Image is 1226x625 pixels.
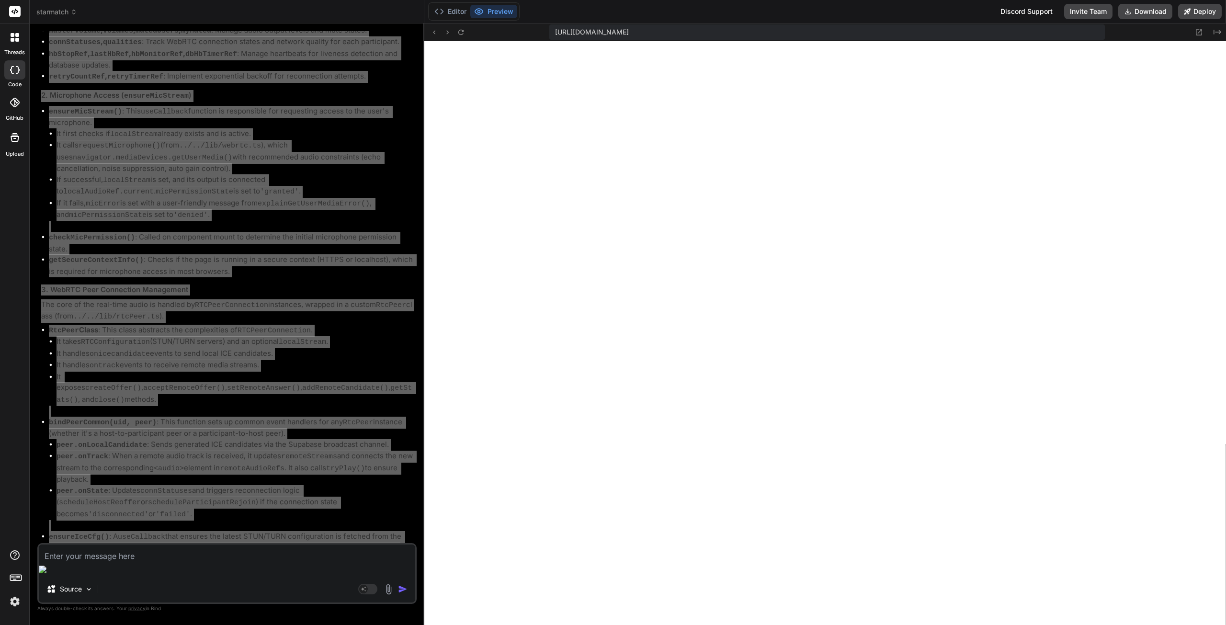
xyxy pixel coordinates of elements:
[49,50,88,58] code: hbStopRef
[57,441,147,449] code: peer.onLocalCandidate
[49,36,415,48] li: : Track WebRTC connection states and network quality for each participant.
[57,348,415,360] li: It handles events to send local ICE candidates.
[136,27,179,35] code: mutedUsers
[57,128,415,140] li: It first checks if already exists and is active.
[41,299,415,323] p: The core of the real-time audio is handled by instances, wrapped in a custom class (from ).
[41,90,415,102] h3: 2. Microphone Access ( )
[49,48,415,71] li: : Manage heartbeats for liveness detection and database updates.
[6,114,23,122] label: GitHub
[94,396,125,404] code: close()
[103,27,133,35] code: volumes
[37,604,417,613] p: Always double-check its answers. Your in Bind
[57,174,415,198] li: If successful, is set, and its output is connected to . is set to .
[57,487,108,495] code: peer.onState
[73,313,159,321] code: ../../lib/rtcPeer.ts
[49,325,98,334] strong: Class
[41,284,415,295] h3: 3. WebRTC Peer Connection Management
[185,50,237,58] code: dbHbTimerRef
[79,142,160,150] code: requestMicrophone()
[49,71,163,80] strong: ,
[131,50,183,58] code: hbMonitorRef
[260,188,299,196] code: 'granted'
[555,27,629,37] span: [URL][DOMAIN_NAME]
[36,7,77,17] span: starmatch
[49,37,142,46] strong: ,
[49,108,122,116] code: ensureMicStream()
[57,360,415,372] li: It handles events to receive remote media streams.
[90,350,150,358] code: onicecandidate
[376,301,406,309] code: RtcPeer
[49,49,237,58] strong: , , ,
[49,232,415,254] li: : Called on component mount to determine the initial microphone permission state.
[431,5,470,18] button: Editor
[173,211,208,219] code: 'denied'
[90,50,129,58] code: lastHbRef
[49,73,105,81] code: retryCountRef
[238,327,311,335] code: RTCPeerConnection
[258,200,370,208] code: explainGetUserMediaError()
[110,130,158,138] code: localStream
[118,533,165,541] code: useCallback
[6,150,24,158] label: Upload
[1178,4,1222,19] button: Deploy
[57,451,415,485] li: : When a remote audio track is received, it updates and connects the new stream to the correspond...
[281,453,337,461] code: remoteStreams
[141,108,188,116] code: useCallback
[140,487,192,495] code: connStatuses
[81,338,150,346] code: RTCConfiguration
[57,439,415,451] li: : Sends generated ICE candidates via the Supabase broadcast channel.
[57,140,415,174] li: It calls (from ), which uses with recommended audio constraints (echo cancellation, noise suppres...
[86,200,120,208] code: micError
[88,511,148,519] code: 'disconnected'
[49,254,415,277] li: : Checks if the page is running in a secure context (HTTPS or localhost), which is required for m...
[326,465,365,473] code: tryPlay()
[103,38,142,46] code: qualities
[995,4,1058,19] div: Discord Support
[124,92,189,100] code: ensureMicStream
[49,27,101,35] code: masterVolume
[4,48,25,57] label: threads
[49,533,109,541] code: ensureIceCfg()
[195,301,268,309] code: RTCPeerConnection
[60,584,82,594] p: Source
[49,25,211,34] strong: , , ,
[57,485,415,521] li: : Updates and triggers reconnection logic ( or ) if the connection state becomes or .
[179,142,261,150] code: ../../lib/webrtc.ts
[39,566,49,573] img: editor-icon.png
[154,465,184,473] code: <audio>
[63,188,154,196] code: localAudioRef.current
[49,234,135,242] code: checkMicPermission()
[107,73,163,81] code: retryTimerRef
[69,211,147,219] code: micPermissionState
[49,417,415,531] li: : This function sets up common event handlers for any instance (whether it's a host-to-participan...
[1118,4,1172,19] button: Download
[49,419,157,427] code: bindPeerCommon(uid, peer)
[49,327,79,335] code: RtcPeer
[49,106,415,232] li: : This function is responsible for requesting access to the user's microphone.
[85,384,141,392] code: createOffer()
[57,336,415,348] li: It takes (STUN/TURN servers) and an optional .
[90,362,120,370] code: ontrack
[470,5,517,18] button: Preview
[398,584,408,594] img: icon
[424,41,1226,625] iframe: Preview
[85,585,93,593] img: Pick Models
[156,511,190,519] code: 'failed'
[49,325,415,417] li: : This class abstracts the complexities of .
[57,198,415,221] li: If it fails, is set with a user-friendly message from , and is set to .
[8,80,22,89] label: code
[1064,4,1112,19] button: Invite Team
[49,531,415,566] li: : A that ensures the latest STUN/TURN configuration is fetched from the Supabase Edge Function ( ...
[181,27,211,35] code: myMuted
[73,154,232,162] code: navigator.mediaDevices.getUserMedia()
[7,593,23,610] img: settings
[279,338,326,346] code: localStream
[227,384,300,392] code: setRemoteAnswer()
[49,38,101,46] code: connStatuses
[383,584,394,595] img: attachment
[49,71,415,83] li: : Implement exponential backoff for reconnection attempts.
[148,499,256,507] code: scheduleParticipantRejoin
[49,256,144,264] code: getSecureContextInfo()
[103,176,150,184] code: localStream
[343,419,373,427] code: RtcPeer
